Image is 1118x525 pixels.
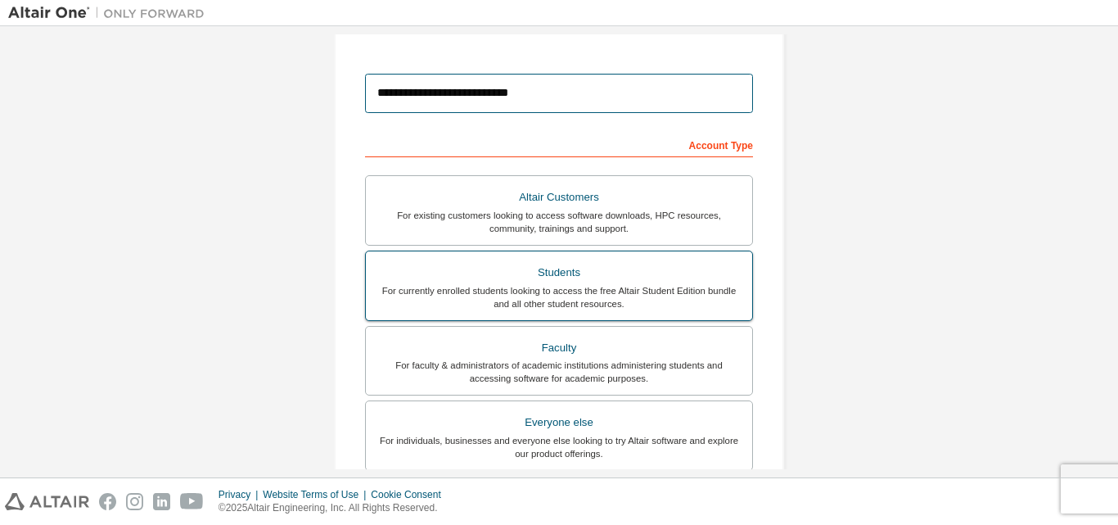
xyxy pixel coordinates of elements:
div: Website Terms of Use [263,488,371,501]
img: linkedin.svg [153,493,170,510]
div: Altair Customers [376,186,742,209]
div: Students [376,261,742,284]
div: For faculty & administrators of academic institutions administering students and accessing softwa... [376,359,742,385]
div: Faculty [376,337,742,360]
img: youtube.svg [180,493,204,510]
img: altair_logo.svg [5,493,89,510]
img: instagram.svg [126,493,143,510]
div: Cookie Consent [371,488,450,501]
div: For currently enrolled students looking to access the free Altair Student Edition bundle and all ... [376,284,742,310]
img: Altair One [8,5,213,21]
div: Privacy [219,488,263,501]
p: © 2025 Altair Engineering, Inc. All Rights Reserved. [219,501,451,515]
img: facebook.svg [99,493,116,510]
div: Account Type [365,131,753,157]
div: For existing customers looking to access software downloads, HPC resources, community, trainings ... [376,209,742,235]
div: For individuals, businesses and everyone else looking to try Altair software and explore our prod... [376,434,742,460]
div: Everyone else [376,411,742,434]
